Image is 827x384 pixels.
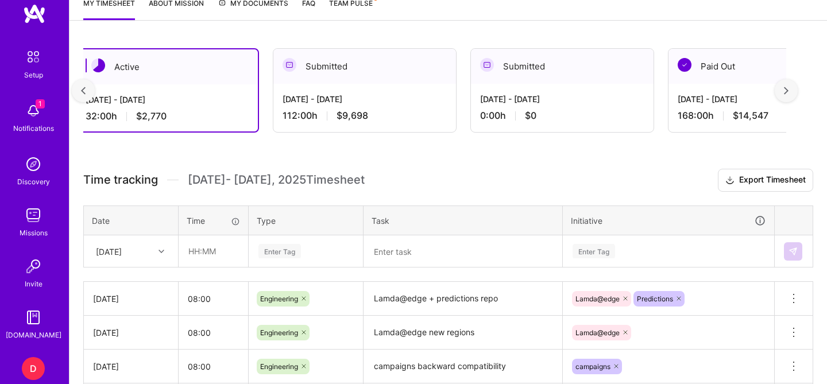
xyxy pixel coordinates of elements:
i: icon Chevron [159,249,164,254]
img: teamwork [22,204,45,227]
div: [DATE] [96,245,122,257]
span: Time tracking [83,173,158,187]
span: [DATE] - [DATE] , 2025 Timesheet [188,173,365,187]
div: Active [76,49,258,84]
input: HH:MM [179,317,248,348]
span: $2,770 [136,110,167,122]
div: 0:00 h [480,110,644,122]
div: [DATE] [93,293,169,305]
img: bell [22,99,45,122]
i: icon Download [725,174,735,187]
a: D [19,357,48,380]
span: 1 [36,99,45,108]
div: Initiative [571,214,766,227]
img: logo [23,3,46,24]
div: Time [187,215,240,227]
span: campaigns [575,362,610,371]
div: Enter Tag [258,242,301,260]
div: Setup [24,69,43,81]
div: Invite [25,278,42,290]
div: [DATE] - [DATE] [480,93,644,105]
div: Discovery [17,176,50,188]
input: HH:MM [179,284,248,314]
div: Submitted [273,49,456,84]
img: guide book [22,306,45,329]
span: $0 [525,110,536,122]
img: right [784,87,789,95]
img: left [81,87,86,95]
input: HH:MM [179,236,248,266]
input: HH:MM [179,351,248,382]
th: Type [249,205,364,235]
img: Submit [789,247,798,256]
th: Task [364,205,563,235]
div: D [22,357,45,380]
textarea: campaigns backward compatibility [365,351,561,382]
div: [DOMAIN_NAME] [6,329,61,341]
div: Missions [20,227,48,239]
span: Predictions [637,294,673,303]
button: Export Timesheet [718,169,813,192]
th: Date [84,205,179,235]
div: Submitted [471,49,654,84]
textarea: Lamda@edge new regions [365,317,561,348]
div: [DATE] [93,360,169,373]
span: Lamda@edge [575,328,620,337]
img: setup [21,45,45,69]
span: Lamda@edge [575,294,620,303]
span: Engineering [260,362,298,371]
div: [DATE] - [DATE] [86,94,249,106]
textarea: Lamda@edge + predictions repo [365,283,561,315]
span: $14,547 [733,110,768,122]
img: Submitted [480,58,494,72]
span: $9,698 [337,110,368,122]
div: Notifications [13,122,54,134]
span: Engineering [260,328,298,337]
img: discovery [22,153,45,176]
img: Submitted [283,58,296,72]
img: Paid Out [678,58,691,72]
div: 32:00 h [86,110,249,122]
span: Engineering [260,294,298,303]
div: Enter Tag [573,242,615,260]
img: Invite [22,255,45,278]
div: [DATE] - [DATE] [283,93,447,105]
img: Active [91,59,105,72]
div: 112:00 h [283,110,447,122]
div: [DATE] [93,327,169,339]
